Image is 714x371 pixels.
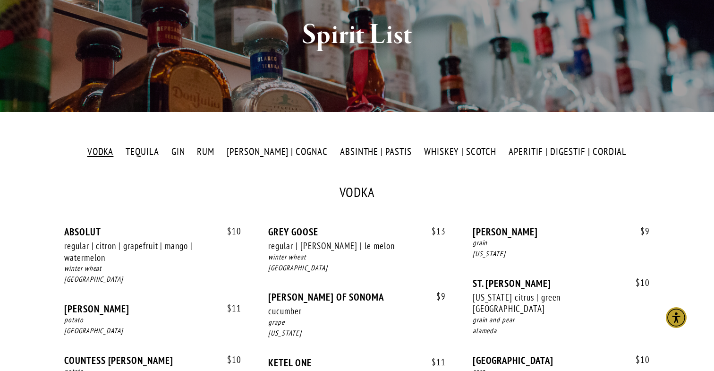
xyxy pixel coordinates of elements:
div: [GEOGRAPHIC_DATA] [268,263,445,274]
div: GREY GOOSE [268,226,445,238]
div: alameda [473,326,650,336]
div: Accessibility Menu [666,307,687,328]
div: [US_STATE] [473,249,650,259]
div: KETEL ONE [268,357,445,369]
div: [US_STATE] citrus | green [GEOGRAPHIC_DATA] [473,292,623,315]
div: VODKA [64,186,650,199]
div: grain [473,238,650,249]
span: $ [636,354,640,365]
div: [US_STATE] [268,328,445,339]
div: ST. [PERSON_NAME] [473,277,650,289]
label: [PERSON_NAME] | COGNAC [222,145,333,159]
div: regular | citron | grapefruit | mango | watermelon [64,240,214,263]
div: regular | [PERSON_NAME] | le melon [268,240,418,252]
div: [GEOGRAPHIC_DATA] [64,326,241,336]
span: $ [227,354,232,365]
span: 11 [422,357,446,368]
div: potato [64,315,241,326]
h1: Spirit List [82,20,632,51]
span: $ [640,225,645,237]
label: ABSINTHE | PASTIS [335,145,416,159]
div: [GEOGRAPHIC_DATA] [64,274,241,285]
span: $ [432,225,436,237]
div: grape [268,317,445,328]
span: 10 [218,226,241,237]
div: [PERSON_NAME] [473,226,650,238]
span: $ [436,291,441,302]
div: COUNTESS [PERSON_NAME] [64,354,241,366]
label: WHISKEY | SCOTCH [419,145,501,159]
label: RUM [192,145,220,159]
span: 11 [218,303,241,314]
span: 9 [631,226,650,237]
label: TEQUILA [121,145,164,159]
span: 9 [427,291,446,302]
label: VODKA [82,145,119,159]
label: APERITIF | DIGESTIF | CORDIAL [503,145,631,159]
div: [PERSON_NAME] [64,303,241,315]
span: $ [432,356,436,368]
div: [GEOGRAPHIC_DATA] [473,354,650,366]
div: winter wheat [268,252,445,263]
div: cucumber [268,305,418,317]
div: grain and pear [473,315,650,326]
span: 10 [626,354,650,365]
span: 10 [626,277,650,288]
label: GIN [166,145,190,159]
div: [PERSON_NAME] OF SONOMA [268,291,445,303]
span: $ [227,302,232,314]
div: ABSOLUT [64,226,241,238]
div: winter wheat [64,263,241,274]
span: $ [227,225,232,237]
span: $ [636,277,640,288]
span: 13 [422,226,446,237]
span: 10 [218,354,241,365]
